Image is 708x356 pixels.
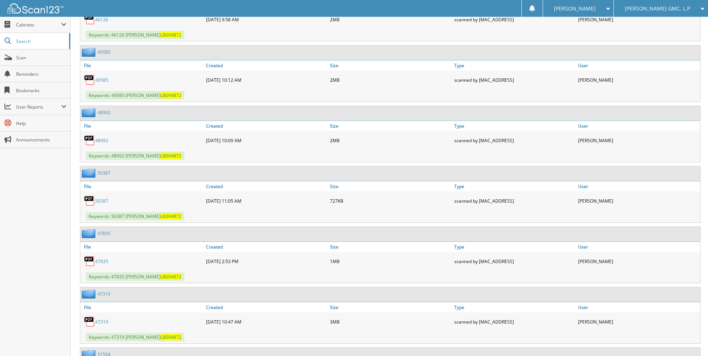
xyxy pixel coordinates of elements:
span: Scan [16,54,66,61]
a: 50387 [97,170,110,176]
div: [PERSON_NAME] [576,254,700,269]
span: LB094872 [160,274,181,280]
div: [PERSON_NAME] [576,72,700,87]
div: [PERSON_NAME] [576,133,700,148]
img: folder2.png [82,229,97,238]
div: scanned by [MAC_ADDRESS] [452,12,576,27]
a: 47319 [95,319,108,325]
div: 1MB [328,254,452,269]
div: 727KB [328,193,452,208]
span: LB094872 [160,92,181,99]
a: Size [328,121,452,131]
a: Created [204,181,328,191]
span: LB094872 [160,32,181,38]
div: [DATE] 9:58 AM [204,12,328,27]
span: Keywords: 49585 [PERSON_NAME] [86,91,184,100]
span: Bookmarks [16,87,66,94]
a: User [576,242,700,252]
a: 46126 [95,16,108,23]
span: Keywords: 50387 [PERSON_NAME] [86,212,184,221]
a: 50387 [95,198,108,204]
div: [DATE] 10:12 AM [204,72,328,87]
span: Cabinets [16,22,61,28]
div: 2MB [328,72,452,87]
a: 47835 [97,230,110,237]
img: folder2.png [82,289,97,299]
img: folder2.png [82,47,97,57]
img: PDF.png [84,14,95,25]
a: Type [452,302,576,312]
span: Announcements [16,137,66,143]
a: Type [452,60,576,71]
a: 48992 [97,109,110,116]
a: Type [452,242,576,252]
span: Keywords: 46126 [PERSON_NAME] [86,31,184,39]
a: 49585 [95,77,108,83]
a: Type [452,121,576,131]
span: Help [16,120,66,127]
img: PDF.png [84,195,95,206]
a: Created [204,242,328,252]
span: Keywords: 47835 [PERSON_NAME] [86,272,184,281]
a: User [576,181,700,191]
a: User [576,121,700,131]
a: File [80,302,204,312]
a: 47835 [95,258,108,265]
div: [PERSON_NAME] [576,193,700,208]
a: Size [328,181,452,191]
span: [PERSON_NAME] [554,6,596,11]
img: PDF.png [84,135,95,146]
a: File [80,121,204,131]
span: Keywords: 48992 [PERSON_NAME] [86,152,184,160]
div: scanned by [MAC_ADDRESS] [452,72,576,87]
img: PDF.png [84,256,95,267]
div: [PERSON_NAME] [576,12,700,27]
a: File [80,181,204,191]
div: scanned by [MAC_ADDRESS] [452,193,576,208]
div: 2MB [328,12,452,27]
span: LB094872 [160,334,181,340]
div: [DATE] 2:53 PM [204,254,328,269]
div: scanned by [MAC_ADDRESS] [452,133,576,148]
a: Size [328,242,452,252]
div: [DATE] 10:47 AM [204,314,328,329]
img: PDF.png [84,74,95,85]
a: User [576,60,700,71]
img: folder2.png [82,108,97,117]
span: LB094872 [160,213,181,219]
span: Reminders [16,71,66,77]
span: User Reports [16,104,61,110]
a: Size [328,60,452,71]
div: 2MB [328,133,452,148]
img: folder2.png [82,168,97,178]
a: 48992 [95,137,108,144]
span: Keywords: 47319 [PERSON_NAME] [86,333,184,341]
span: Search [16,38,65,44]
a: User [576,302,700,312]
div: scanned by [MAC_ADDRESS] [452,254,576,269]
a: 49585 [97,49,110,55]
div: [PERSON_NAME] [576,314,700,329]
a: Created [204,60,328,71]
span: LB094872 [160,153,181,159]
a: Type [452,181,576,191]
div: [DATE] 11:05 AM [204,193,328,208]
img: PDF.png [84,316,95,327]
a: Size [328,302,452,312]
a: Created [204,302,328,312]
span: [PERSON_NAME] GMC, L.P [625,6,690,11]
a: 47319 [97,291,110,297]
img: scan123-logo-white.svg [7,3,63,13]
a: File [80,60,204,71]
div: scanned by [MAC_ADDRESS] [452,314,576,329]
div: 3MB [328,314,452,329]
a: Created [204,121,328,131]
div: [DATE] 10:09 AM [204,133,328,148]
a: File [80,242,204,252]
